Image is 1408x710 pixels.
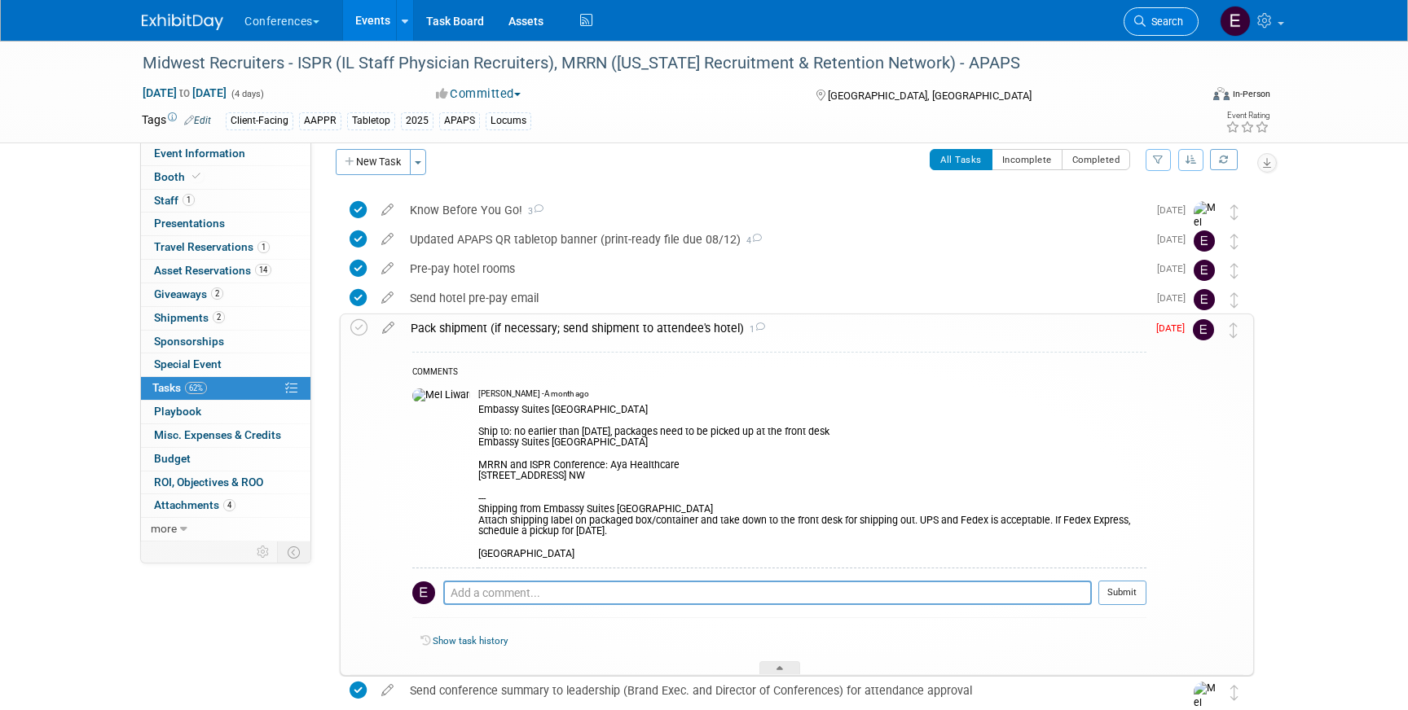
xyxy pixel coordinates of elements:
img: Mel Liwanag [1194,201,1218,259]
td: Toggle Event Tabs [278,541,311,563]
div: Embassy Suites [GEOGRAPHIC_DATA] Ship to: no earlier than [DATE], packages need to be picked up a... [478,401,1146,560]
td: Personalize Event Tab Strip [249,541,278,563]
div: Event Rating [1225,112,1269,120]
a: Staff1 [141,190,310,213]
span: 62% [185,382,207,394]
a: more [141,518,310,541]
span: 3 [522,206,543,217]
a: edit [373,291,402,305]
a: ROI, Objectives & ROO [141,471,310,494]
div: Midwest Recruiters - ISPR (IL Staff Physician Recruiters), MRRN ([US_STATE] Recruitment & Retenti... [137,49,1174,78]
a: Tasks62% [141,377,310,400]
span: 4 [741,235,762,246]
td: Tags [142,112,211,130]
img: Erin Anderson [1194,260,1215,281]
span: Asset Reservations [154,264,271,277]
button: New Task [336,149,411,175]
img: Mel Liwanag [412,388,470,403]
span: Travel Reservations [154,240,270,253]
a: Special Event [141,353,310,376]
span: [DATE] [DATE] [142,85,227,100]
span: Misc. Expenses & Credits [154,428,281,441]
button: Completed [1062,149,1131,170]
div: Send conference summary to leadership (Brand Exec. and Director of Conferences) for attendance ap... [402,677,1161,704]
a: Sponsorships [141,331,310,353]
span: Presentations [154,217,225,230]
button: All Tasks [930,149,992,170]
img: Erin Anderson [1193,319,1214,340]
i: Move task [1230,322,1238,338]
span: Playbook [154,405,201,418]
span: 1 [183,194,195,206]
img: Erin Anderson [1194,230,1215,252]
a: Playbook [141,401,310,423]
a: Travel Reservations1 [141,236,310,259]
div: Know Before You Go! [402,196,1147,224]
a: Booth [141,166,310,189]
div: Pack shipment (if necessary; send shipment to attendee's hotel) [403,314,1146,342]
a: edit [373,232,402,247]
i: Move task [1230,234,1239,249]
span: Shipments [154,311,225,324]
a: edit [373,683,402,698]
i: Move task [1230,263,1239,278]
a: Search [1124,7,1199,36]
span: Giveaways [154,287,223,300]
span: Search [1146,15,1183,28]
span: [DATE] [1156,322,1193,334]
div: Tabletop [347,112,395,129]
img: Erin Anderson [1220,6,1251,37]
a: Presentations [141,213,310,235]
span: Tasks [152,381,207,394]
span: 2 [213,311,225,323]
button: Submit [1098,581,1146,605]
a: Shipments2 [141,307,310,330]
div: Send hotel pre-pay email [402,284,1147,312]
a: Event Information [141,142,310,165]
span: [DATE] [1157,292,1194,304]
button: Incomplete [992,149,1063,170]
div: AAPPR [299,112,341,129]
i: Move task [1230,292,1239,308]
img: Erin Anderson [1194,289,1215,310]
a: edit [374,321,403,335]
a: Edit [184,115,211,126]
a: Misc. Expenses & Credits [141,424,310,447]
div: 2025 [401,112,433,129]
span: (4 days) [230,89,264,99]
div: In-Person [1232,88,1270,100]
img: ExhibitDay [142,14,223,30]
span: [PERSON_NAME] - A month ago [478,388,589,400]
span: Budget [154,452,191,465]
img: Format-Inperson.png [1213,87,1230,100]
div: Client-Facing [226,112,293,129]
span: [DATE] [1157,263,1194,274]
div: Locums [486,112,531,129]
span: 4 [223,499,235,511]
a: Refresh [1210,149,1238,170]
a: Asset Reservations14 [141,260,310,283]
span: [DATE] [1157,204,1194,216]
div: Event Format [1102,85,1270,109]
a: Budget [141,448,310,471]
i: Move task [1230,204,1239,220]
span: Booth [154,170,204,183]
span: 1 [257,241,270,253]
span: to [177,86,192,99]
span: Sponsorships [154,335,224,348]
div: COMMENTS [412,365,1146,382]
div: APAPS [439,112,480,129]
div: Pre-pay hotel rooms [402,255,1147,283]
i: Booth reservation complete [192,172,200,181]
span: Special Event [154,357,222,370]
span: Event Information [154,147,245,160]
a: edit [373,261,402,276]
span: Staff [154,194,195,207]
a: Show task history [433,635,508,646]
span: more [151,522,177,535]
a: Giveaways2 [141,283,310,306]
span: Attachments [154,498,235,511]
button: Committed [430,85,527,103]
span: [GEOGRAPHIC_DATA], [GEOGRAPHIC_DATA] [828,90,1032,102]
span: ROI, Objectives & ROO [154,476,263,489]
